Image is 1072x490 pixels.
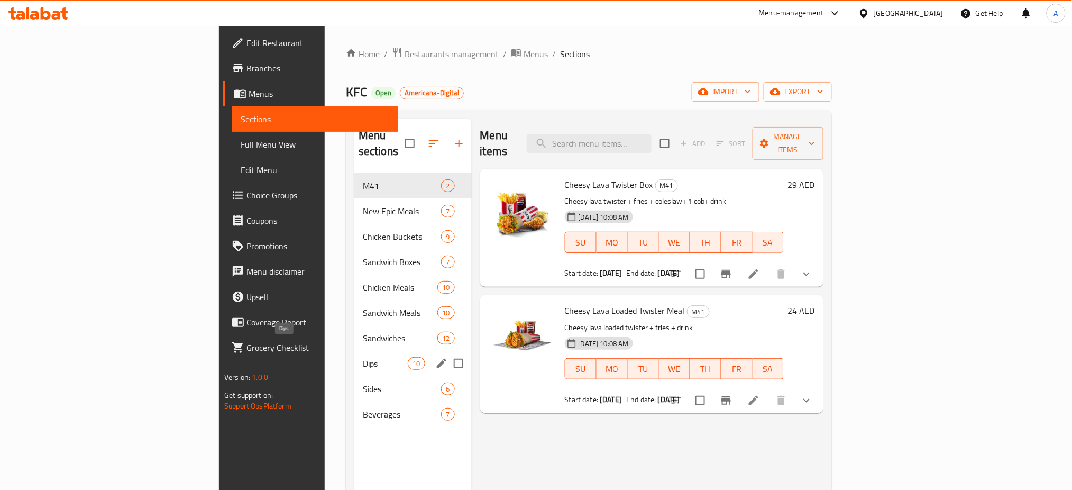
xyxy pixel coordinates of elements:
span: Manage items [761,130,815,157]
span: WE [663,361,686,377]
a: Choice Groups [223,183,398,208]
a: Edit menu item [747,268,760,280]
div: Sandwiches12 [354,325,472,351]
button: MO [597,232,628,253]
span: MO [601,361,624,377]
span: Cheesy Lava Twister Box [565,177,653,193]
span: Sort sections [421,131,446,156]
button: SU [565,232,597,253]
span: Edit Menu [241,164,390,176]
svg: Show Choices [800,394,813,407]
div: items [437,306,454,319]
b: [DATE] [600,393,622,406]
button: SA [753,232,784,253]
button: WE [659,232,690,253]
div: items [437,281,454,294]
div: Beverages7 [354,402,472,427]
a: Edit Restaurant [223,30,398,56]
span: M41 [656,179,677,192]
a: Edit Menu [232,157,398,183]
div: Chicken Meals10 [354,275,472,300]
span: [DATE] 10:08 AM [574,212,633,222]
span: Coupons [246,214,390,227]
div: Sandwich Boxes7 [354,249,472,275]
span: Beverages [363,408,442,421]
span: TU [632,235,655,250]
span: Cheesy Lava Loaded Twister Meal [565,303,685,319]
a: Full Menu View [232,132,398,157]
span: Start date: [565,393,599,406]
div: Sandwiches [363,332,437,344]
svg: Show Choices [800,268,813,280]
div: items [441,408,454,421]
button: FR [721,358,753,379]
span: Select all sections [399,132,421,155]
div: [GEOGRAPHIC_DATA] [874,7,943,19]
span: Menus [524,48,548,60]
span: Edit Restaurant [246,37,390,49]
span: [DATE] 10:08 AM [574,339,633,349]
div: M412 [354,173,472,198]
h6: 24 AED [788,303,815,318]
span: 7 [442,410,454,420]
div: Sides6 [354,376,472,402]
span: 2 [442,181,454,191]
li: / [552,48,556,60]
a: Upsell [223,284,398,310]
span: Sides [363,383,442,395]
button: SA [753,358,784,379]
span: Select to update [689,389,711,412]
span: FR [726,361,748,377]
b: [DATE] [600,266,622,280]
span: SA [757,235,780,250]
div: Sandwich Boxes [363,256,442,268]
a: Sections [232,106,398,132]
span: export [772,85,823,98]
div: New Epic Meals [363,205,442,217]
span: End date: [626,266,656,280]
span: TU [632,361,655,377]
span: 10 [438,308,454,318]
a: Menus [511,47,548,61]
span: WE [663,235,686,250]
button: show more [794,261,819,287]
span: Full Menu View [241,138,390,151]
span: Choice Groups [246,189,390,202]
div: items [441,383,454,395]
span: Menu disclaimer [246,265,390,278]
img: Cheesy Lava Twister Box [489,177,556,245]
button: delete [768,261,794,287]
p: Cheesy lava twister + fries + coleslaw+ 1 cob+ drink [565,195,784,208]
span: Select section [654,132,676,155]
button: Manage items [753,127,823,160]
div: Dips10edit [354,351,472,376]
span: 1.0.0 [252,370,268,384]
span: Sections [560,48,590,60]
div: items [441,256,454,268]
span: Start date: [565,266,599,280]
button: TH [690,358,721,379]
span: A [1054,7,1058,19]
span: Grocery Checklist [246,341,390,354]
button: TU [628,232,659,253]
nav: breadcrumb [346,47,832,61]
span: End date: [626,393,656,406]
div: items [441,179,454,192]
button: Branch-specific-item [713,388,739,413]
button: edit [434,356,450,371]
div: items [437,332,454,344]
a: Promotions [223,233,398,259]
button: SU [565,358,597,379]
span: Coverage Report [246,316,390,329]
button: sort-choices [664,261,689,287]
a: Menu disclaimer [223,259,398,284]
span: Sandwich Meals [363,306,437,319]
span: 9 [442,232,454,242]
span: 7 [442,257,454,267]
img: Cheesy Lava Loaded Twister Meal [489,303,556,371]
a: Edit menu item [747,394,760,407]
button: sort-choices [664,388,689,413]
button: TU [628,358,659,379]
a: Coverage Report [223,310,398,335]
